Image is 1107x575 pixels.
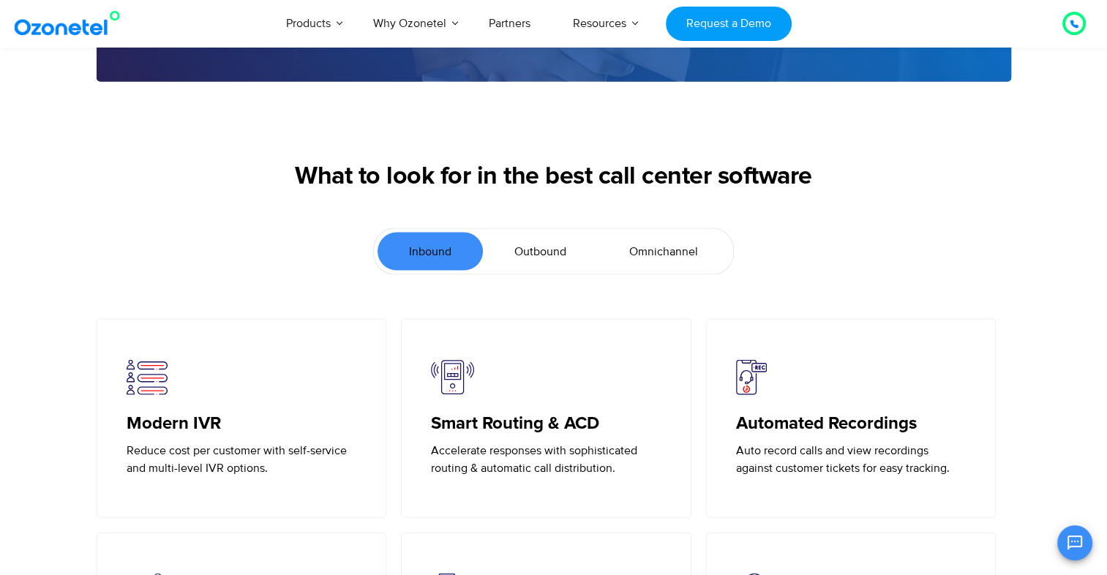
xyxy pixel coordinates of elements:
[127,442,357,477] p: Reduce cost per customer with self-service and multi-level IVR options.
[598,233,729,271] a: Omnichannel
[409,243,451,260] span: Inbound
[629,243,698,260] span: Omnichannel
[97,162,1011,192] h2: What to look for in the best call center software
[736,413,967,435] h5: Automated Recordings
[666,7,791,41] a: Request a Demo
[431,413,661,435] h5: Smart Routing & ACD
[431,442,661,477] p: Accelerate responses with sophisticated routing & automatic call distribution.
[1057,525,1092,560] button: Open chat
[127,413,357,435] h5: Modern IVR
[514,243,566,260] span: Outbound
[736,442,967,477] p: Auto record calls and view recordings against customer tickets for easy tracking.
[378,233,483,271] a: Inbound
[483,233,598,271] a: Outbound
